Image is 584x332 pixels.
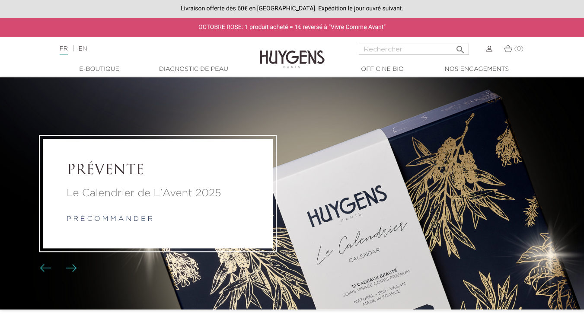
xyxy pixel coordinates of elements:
[339,65,426,74] a: Officine Bio
[78,46,87,52] a: EN
[434,65,520,74] a: Nos engagements
[60,46,68,55] a: FR
[514,46,523,52] span: (0)
[150,65,237,74] a: Diagnostic de peau
[67,216,153,223] a: p r é c o m m a n d e r
[67,185,249,201] a: Le Calendrier de L'Avent 2025
[260,36,325,70] img: Huygens
[56,65,143,74] a: E-Boutique
[55,44,237,54] div: |
[455,42,466,52] i: 
[359,44,469,55] input: Rechercher
[67,163,249,179] a: PRÉVENTE
[453,41,468,53] button: 
[43,262,71,275] div: Boutons du carrousel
